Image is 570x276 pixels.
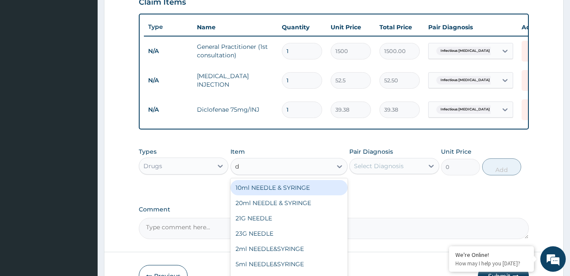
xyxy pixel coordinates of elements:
[455,260,528,267] p: How may I help you today?
[230,195,348,211] div: 20ml NEEDLE & SYRINGE
[278,19,326,36] th: Quantity
[230,241,348,256] div: 2ml NEEDLE&SYRINGE
[424,19,517,36] th: Pair Diagnosis
[375,19,424,36] th: Total Price
[517,19,560,36] th: Actions
[139,4,160,25] div: Minimize live chat window
[436,76,511,84] span: Infectious [MEDICAL_DATA] of intest...
[144,43,193,59] td: N/A
[193,19,278,36] th: Name
[436,47,511,55] span: Infectious [MEDICAL_DATA] of intest...
[44,48,143,59] div: Chat with us now
[436,105,511,114] span: Infectious [MEDICAL_DATA] of intest...
[326,19,375,36] th: Unit Price
[230,211,348,226] div: 21G NEEDLE
[482,158,521,175] button: Add
[230,226,348,241] div: 23G NEEDLE
[354,162,404,170] div: Select Diagnosis
[230,147,245,156] label: Item
[455,251,528,259] div: We're Online!
[144,73,193,88] td: N/A
[193,68,278,93] td: [MEDICAL_DATA] INJECTION
[139,206,529,213] label: Comment
[139,148,157,155] label: Types
[4,185,162,215] textarea: Type your message and hit 'Enter'
[144,102,193,118] td: N/A
[193,38,278,64] td: General Practitioner (1st consultation)
[193,101,278,118] td: Diclofenae 75mg/INJ
[230,180,348,195] div: 10ml NEEDLE & SYRINGE
[230,256,348,272] div: 5ml NEEDLE&SYRINGE
[349,147,393,156] label: Pair Diagnosis
[441,147,472,156] label: Unit Price
[143,162,162,170] div: Drugs
[49,84,117,169] span: We're online!
[16,42,34,64] img: d_794563401_company_1708531726252_794563401
[144,19,193,35] th: Type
